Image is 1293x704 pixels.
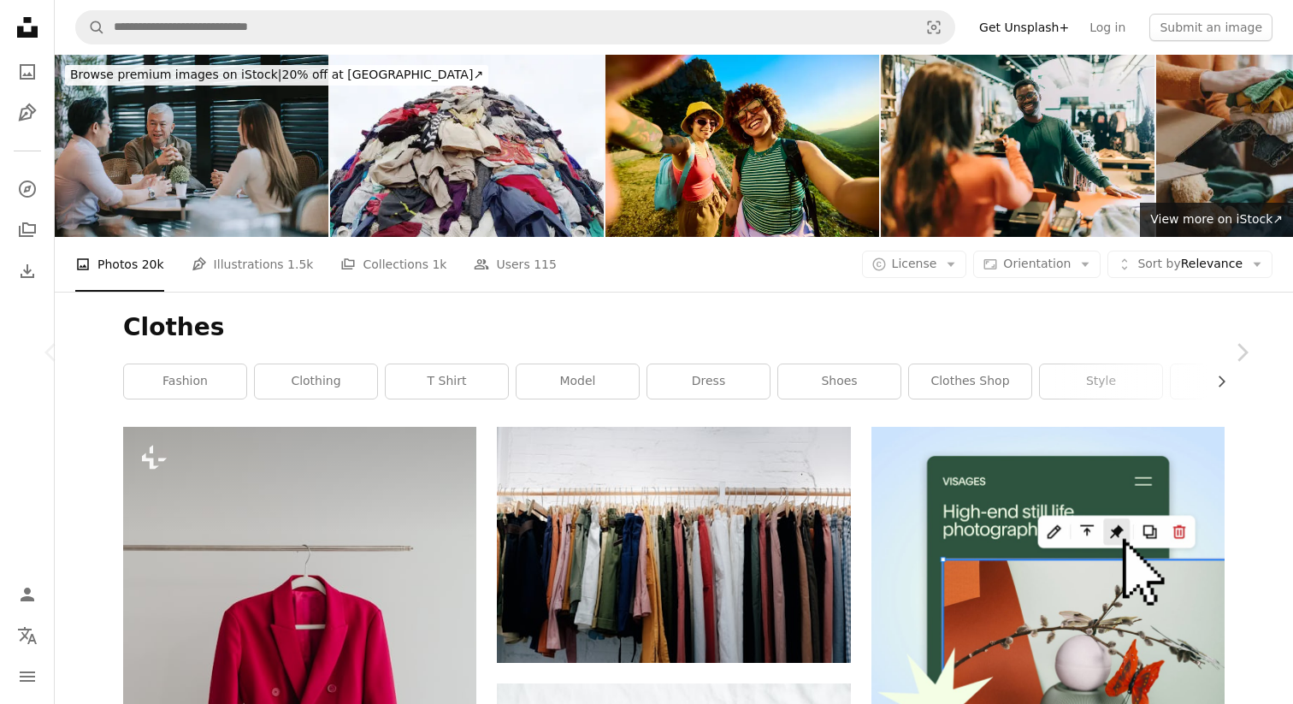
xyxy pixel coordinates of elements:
span: 1.5k [287,255,313,274]
a: Illustrations [10,96,44,130]
a: style [1040,364,1162,399]
a: a red jacket hanging on a clothes line [123,684,476,700]
a: Explore [10,172,44,206]
span: Sort by [1137,257,1180,270]
span: View more on iStock ↗ [1150,212,1283,226]
a: fashion [124,364,246,399]
span: Orientation [1003,257,1071,270]
a: Log in [1079,14,1136,41]
h1: Clothes [123,312,1225,343]
span: License [892,257,937,270]
button: Visual search [913,11,954,44]
a: Get Unsplash+ [969,14,1079,41]
a: clothes shop [909,364,1031,399]
span: 20% off at [GEOGRAPHIC_DATA] ↗ [70,68,483,81]
a: Illustrations 1.5k [192,237,314,292]
a: Next [1190,270,1293,435]
button: License [862,251,967,278]
img: Clothing store owner handing a male customer a shopping bag with his clothing items. Happy small ... [881,55,1154,237]
a: Users 115 [474,237,556,292]
a: assorted-color clothes lot hanging on wooden wall rack [497,537,850,553]
a: t shirt [386,364,508,399]
form: Find visuals sitewide [75,10,955,44]
span: 115 [534,255,557,274]
a: clothing [255,364,377,399]
a: View more on iStock↗ [1140,203,1293,237]
button: Menu [10,660,44,694]
img: textile pollution, fast fashion industry waste, old clothing cloth fabric garment trash garbage p... [330,55,604,237]
span: 1k [432,255,446,274]
button: Sort byRelevance [1107,251,1272,278]
a: dress [647,364,770,399]
button: Search Unsplash [76,11,105,44]
a: model [517,364,639,399]
img: Two smiling female tourists taking a selfie while hiking in the mountains [605,55,879,237]
span: Browse premium images on iStock | [70,68,281,81]
button: Orientation [973,251,1101,278]
a: Photos [10,55,44,89]
a: shoes [778,364,900,399]
img: assorted-color clothes lot hanging on wooden wall rack [497,427,850,663]
img: Asian chinese businessman discussion with his colleague in cafe [55,55,328,237]
button: Language [10,618,44,653]
a: Log in / Sign up [10,577,44,612]
a: Browse premium images on iStock|20% off at [GEOGRAPHIC_DATA]↗ [55,55,499,96]
a: Download History [10,254,44,288]
a: Collections [10,213,44,247]
a: Collections 1k [340,237,446,292]
a: shirt [1171,364,1293,399]
button: Submit an image [1149,14,1272,41]
span: Relevance [1137,256,1243,273]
